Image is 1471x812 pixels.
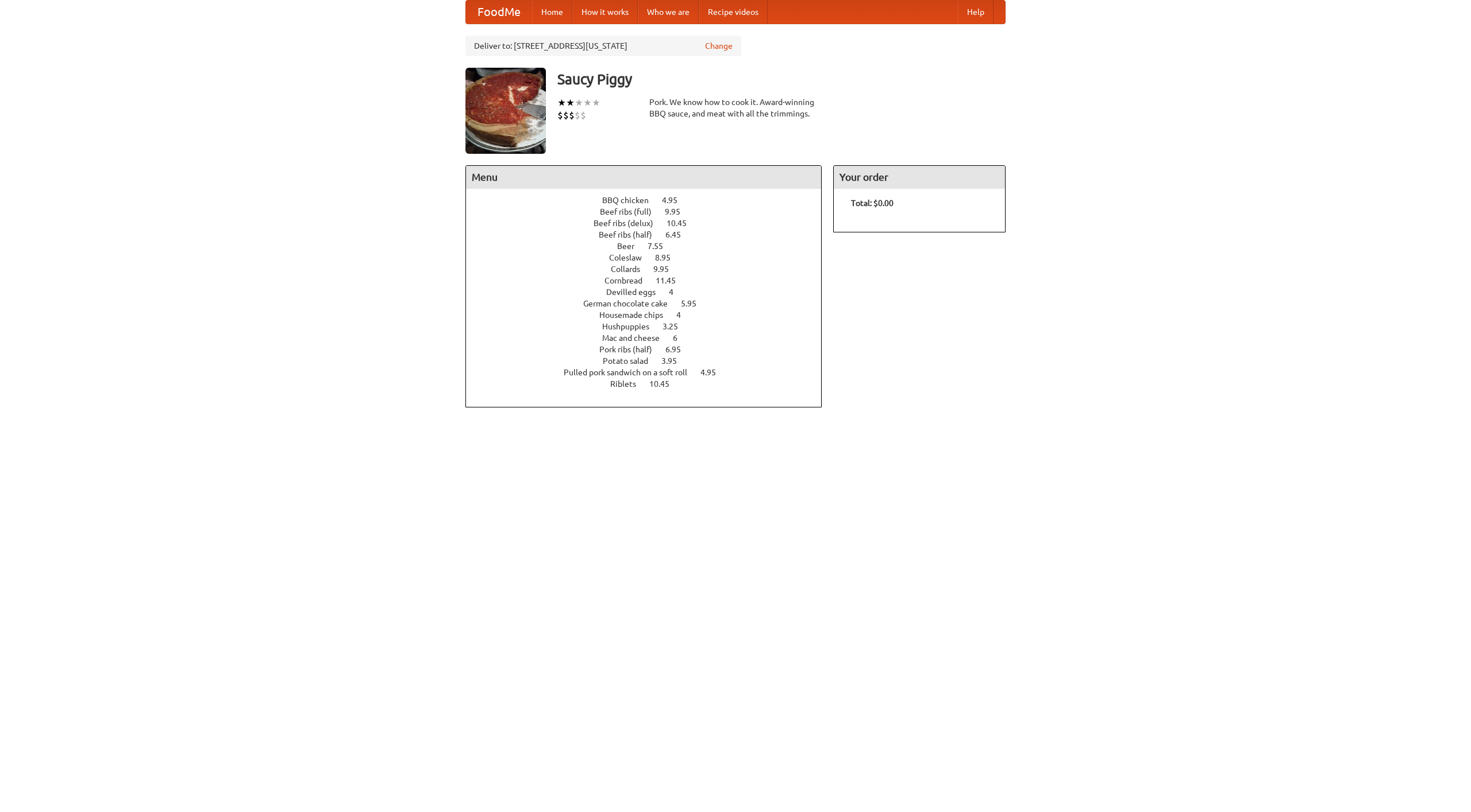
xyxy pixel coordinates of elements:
span: Beer [617,242,646,251]
span: Coleslaw [609,253,653,262]
a: Change [705,40,733,52]
span: Beef ribs (delux) [594,219,665,228]
h4: Menu [466,166,821,189]
a: Mac and cheese 6 [602,333,699,343]
a: Pulled pork sandwich on a soft roll 4.95 [564,368,737,377]
span: 4.95 [700,368,727,377]
li: ★ [583,96,592,109]
a: Beef ribs (half) 6.45 [599,230,702,239]
span: 9.95 [665,207,692,216]
a: BBQ chicken 4.95 [602,196,699,205]
a: Beef ribs (full) 9.95 [600,207,702,216]
a: Potato salad 3.95 [603,356,698,366]
a: Who we are [638,1,699,24]
span: Devilled eggs [606,287,667,297]
div: Deliver to: [STREET_ADDRESS][US_STATE] [465,36,741,56]
span: Housemade chips [599,310,675,320]
h3: Saucy Piggy [557,68,1006,91]
span: 6.45 [665,230,692,239]
span: 3.95 [661,356,688,366]
img: angular.jpg [465,68,546,154]
div: Pork. We know how to cook it. Award-winning BBQ sauce, and meat with all the trimmings. [649,96,822,119]
li: $ [557,109,563,122]
a: Riblets 10.45 [610,379,691,388]
span: Mac and cheese [602,333,671,343]
span: 4 [676,310,692,320]
a: Collards 9.95 [611,265,690,274]
b: Total: $0.00 [851,199,894,208]
a: Recipe videos [699,1,768,24]
li: ★ [557,96,566,109]
a: Coleslaw 8.95 [609,253,692,262]
h4: Your order [834,166,1005,189]
span: 4 [669,287,685,297]
li: ★ [566,96,575,109]
a: Housemade chips 4 [599,310,702,320]
a: Home [532,1,572,24]
a: German chocolate cake 5.95 [583,299,718,308]
span: 11.45 [656,276,687,285]
li: $ [563,109,569,122]
li: $ [580,109,586,122]
span: 5.95 [681,299,708,308]
span: 10.45 [667,219,698,228]
span: 10.45 [649,379,681,388]
span: Beef ribs (full) [600,207,663,216]
li: $ [575,109,580,122]
span: BBQ chicken [602,196,660,205]
span: 6 [673,333,689,343]
span: Pulled pork sandwich on a soft roll [564,368,699,377]
span: Riblets [610,379,648,388]
a: Cornbread 11.45 [604,276,697,285]
span: German chocolate cake [583,299,679,308]
a: Hushpuppies 3.25 [602,322,699,331]
a: Help [958,1,993,24]
span: Beef ribs (half) [599,230,664,239]
a: Beef ribs (delux) 10.45 [594,219,708,228]
span: 9.95 [653,265,680,274]
span: 8.95 [655,253,682,262]
li: $ [569,109,575,122]
span: Collards [611,265,652,274]
span: Pork ribs (half) [599,345,664,354]
span: Potato salad [603,356,660,366]
a: Pork ribs (half) 6.95 [599,345,702,354]
span: 4.95 [662,196,689,205]
a: Beer 7.55 [617,242,684,251]
a: Devilled eggs 4 [606,287,695,297]
a: How it works [572,1,638,24]
li: ★ [592,96,600,109]
span: Cornbread [604,276,654,285]
span: Hushpuppies [602,322,661,331]
span: 7.55 [648,242,675,251]
li: ★ [575,96,583,109]
span: 6.95 [665,345,692,354]
span: 3.25 [663,322,690,331]
a: FoodMe [466,1,532,24]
